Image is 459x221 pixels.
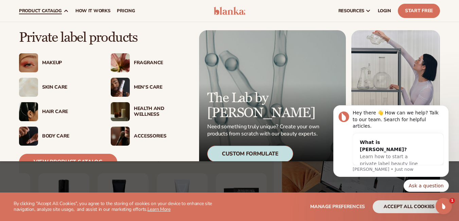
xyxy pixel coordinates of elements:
[19,127,97,146] a: Male hand applying moisturizer. Body Care
[111,53,189,72] a: Pink blooming flower. Fragrance
[373,200,445,213] button: accept all cookies
[42,85,97,90] div: Skin Care
[111,127,130,146] img: Female with makeup brush.
[19,78,97,97] a: Cream moisturizer swatch. Skin Care
[207,123,321,137] p: Need something truly unique? Create your own products from scratch with our beauty experts.
[111,127,189,146] a: Female with makeup brush. Accessories
[111,78,189,97] a: Male holding moisturizer bottle. Men’s Care
[19,102,38,121] img: Female hair pulled back with clips.
[19,8,62,14] span: product catalog
[19,102,97,121] a: Female hair pulled back with clips. Hair Care
[14,201,227,213] p: By clicking "Accept All Cookies", you agree to the storing of cookies on your device to enhance s...
[134,85,189,90] div: Men’s Care
[398,4,440,18] a: Start Free
[111,53,130,72] img: Pink blooming flower.
[199,30,346,170] a: Microscopic product formula. The Lab by [PERSON_NAME] Need something truly unique? Create your ow...
[378,8,391,14] span: LOGIN
[214,7,246,15] img: logo
[207,91,321,121] p: The Lab by [PERSON_NAME]
[42,133,97,139] div: Body Care
[351,30,440,170] img: Female in lab with equipment.
[147,206,171,213] a: Learn More
[207,146,293,162] div: Custom Formulate
[19,53,38,72] img: Female with glitter eye makeup.
[19,127,38,146] img: Male hand applying moisturizer.
[42,109,97,115] div: Hair Care
[42,60,97,66] div: Makeup
[19,154,117,170] a: View Product Catalog
[134,106,189,117] div: Health And Wellness
[19,78,38,97] img: Cream moisturizer swatch.
[111,102,130,121] img: Candles and incense on table.
[75,8,110,14] span: How It Works
[323,90,459,203] iframe: Intercom notifications message
[19,53,97,72] a: Female with glitter eye makeup. Makeup
[111,102,189,121] a: Candles and incense on table. Health And Wellness
[338,8,364,14] span: resources
[436,198,452,214] iframe: Intercom live chat
[111,78,130,97] img: Male holding moisturizer bottle.
[117,8,135,14] span: pricing
[310,200,365,213] button: Manage preferences
[449,198,455,203] span: 1
[134,133,189,139] div: Accessories
[134,60,189,66] div: Fragrance
[310,203,365,210] span: Manage preferences
[19,30,189,45] p: Private label products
